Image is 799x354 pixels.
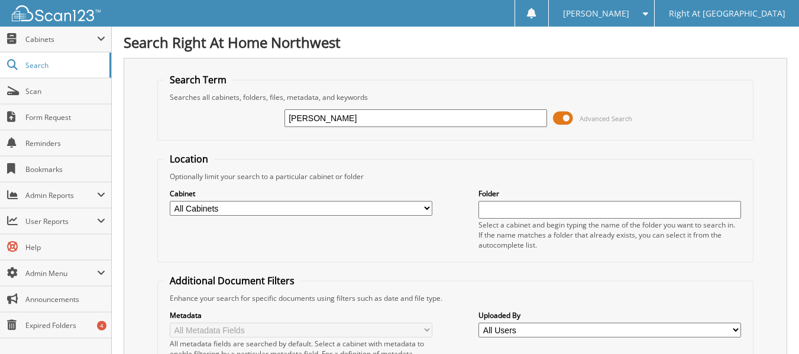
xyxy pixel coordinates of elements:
[164,293,747,303] div: Enhance your search for specific documents using filters such as date and file type.
[478,310,741,320] label: Uploaded By
[124,33,787,52] h1: Search Right At Home Northwest
[170,310,432,320] label: Metadata
[164,152,214,165] legend: Location
[25,268,97,278] span: Admin Menu
[25,164,105,174] span: Bookmarks
[25,34,97,44] span: Cabinets
[164,274,300,287] legend: Additional Document Filters
[25,138,105,148] span: Reminders
[25,190,97,200] span: Admin Reports
[12,5,101,21] img: scan123-logo-white.svg
[25,320,105,330] span: Expired Folders
[580,114,632,123] span: Advanced Search
[25,60,103,70] span: Search
[25,294,105,304] span: Announcements
[170,189,432,199] label: Cabinet
[669,10,785,17] span: Right At [GEOGRAPHIC_DATA]
[25,216,97,226] span: User Reports
[25,112,105,122] span: Form Request
[25,242,105,252] span: Help
[478,220,741,250] div: Select a cabinet and begin typing the name of the folder you want to search in. If the name match...
[164,92,747,102] div: Searches all cabinets, folders, files, metadata, and keywords
[740,297,799,354] iframe: Chat Widget
[97,321,106,330] div: 4
[164,171,747,181] div: Optionally limit your search to a particular cabinet or folder
[25,86,105,96] span: Scan
[563,10,629,17] span: [PERSON_NAME]
[478,189,741,199] label: Folder
[164,73,232,86] legend: Search Term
